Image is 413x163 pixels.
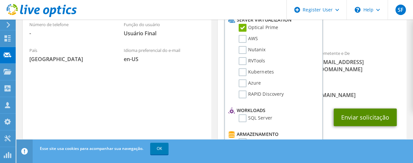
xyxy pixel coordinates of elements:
label: SQL Server [239,114,272,122]
div: CC e Responder para [218,79,406,102]
label: CLARiiON/VNX [239,138,279,146]
span: SF [395,5,406,15]
label: RAPID Discovery [239,90,283,98]
div: Número de telefone [23,18,117,40]
label: Nutanix [239,46,265,54]
div: País [23,43,117,66]
div: Função do usuário [117,18,212,40]
label: Azure [239,79,261,87]
label: RVTools [239,57,265,65]
div: Coleções solicitadas [218,17,406,43]
label: Optical Prime [239,24,278,32]
svg: \n [355,7,360,13]
span: [EMAIL_ADDRESS][DOMAIN_NAME] [319,58,400,73]
label: Kubernetes [239,68,274,76]
li: Armazenamento [227,130,319,138]
li: Workloads [227,106,319,114]
a: OK [150,143,168,155]
span: - [29,30,111,37]
div: Para [218,46,312,76]
div: Idioma preferencial do e-mail [117,43,212,66]
span: Esse site usa cookies para acompanhar sua navegação. [40,146,143,151]
span: en-US [124,56,205,63]
span: [GEOGRAPHIC_DATA] [29,56,111,63]
li: Server Virtualization [227,16,319,24]
span: Usuário Final [124,30,205,37]
label: AWS [239,35,258,43]
div: Remetente e De [312,46,406,76]
button: Enviar solicitação [334,108,397,126]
